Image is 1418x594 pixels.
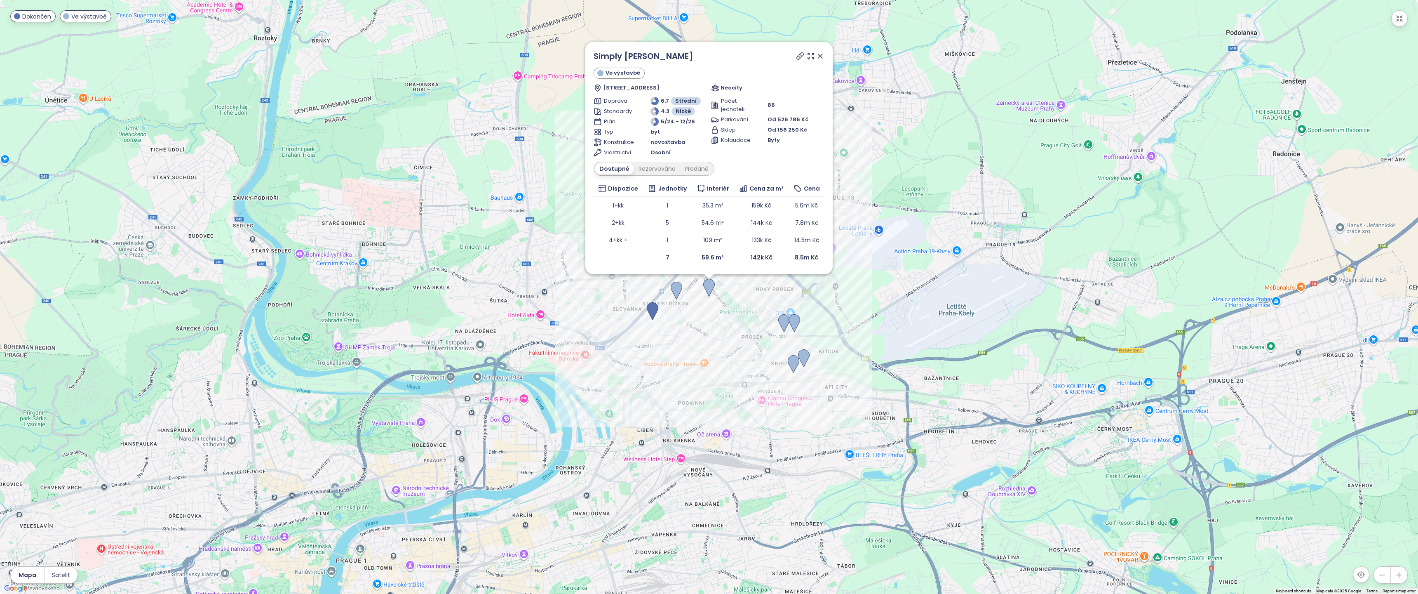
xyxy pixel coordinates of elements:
span: 7.8m Kč [795,219,818,227]
span: Dispozice [608,184,638,193]
td: 1 [643,197,692,214]
td: 5 [643,214,692,231]
span: Interiér [707,184,729,193]
div: Dostupné [595,163,634,174]
td: 1 [643,231,692,249]
span: Ve výstavbě [606,69,640,77]
span: Sklep [721,126,749,134]
span: Doprava [604,97,632,105]
span: Cena za m² [749,184,784,193]
span: Typ [604,128,632,136]
div: Prodané [680,163,713,174]
td: 54.6 m² [692,214,734,231]
span: Kolaudace [721,136,749,144]
span: Standardy [604,107,632,115]
span: Cena [804,184,820,193]
div: Rezervováno [634,163,680,174]
b: 7 [666,253,669,262]
td: 109 m² [692,231,734,249]
b: 8.5m Kč [795,253,818,262]
span: Ve výstavbě [71,12,107,21]
span: Dokončen [22,12,51,21]
b: 59.6 m² [702,253,724,262]
span: 6.7 [661,97,669,105]
span: [STREET_ADDRESS] [603,84,660,92]
span: Byty [768,136,780,144]
a: Report a map error [1383,589,1416,593]
span: novostavba [650,138,686,146]
td: 35.3 m² [692,197,734,214]
span: Konstrukce [604,138,632,146]
span: Osobní [650,148,671,157]
button: Keyboard shortcuts [1276,588,1311,594]
span: 133k Kč [752,236,771,244]
span: Od 156 250 Kč [768,126,807,134]
span: 5/24 - 12/26 [661,118,695,126]
img: Google [2,583,29,594]
span: Map data ©2025 Google [1316,589,1361,593]
a: Terms (opens in new tab) [1366,589,1378,593]
span: Satelit [52,570,70,580]
button: Mapa [11,567,44,583]
span: Parkování [721,115,749,124]
span: byt [650,128,660,136]
span: Jednotky [658,184,687,193]
span: 4.3 [661,107,669,115]
span: 14.5m Kč [794,236,819,244]
span: Mapa [19,570,36,580]
span: Od 526 786 Kč [768,115,808,123]
button: Satelit [45,567,77,583]
span: Počet jednotek [721,97,749,113]
span: Neocity [721,84,742,92]
span: Střední [675,97,697,105]
span: Plán [604,118,632,126]
a: Open this area in Google Maps (opens a new window) [2,583,29,594]
span: 159k Kč [751,201,771,210]
span: 144k Kč [751,219,772,227]
span: Nízké [676,107,691,115]
td: 1+kk [594,197,643,214]
td: 4+kk + [594,231,643,249]
span: 88 [768,101,775,109]
span: 5.6m Kč [795,201,818,210]
td: 2+kk [594,214,643,231]
b: 142k Kč [751,253,772,262]
span: Vlastnictví [604,148,632,157]
a: Simply [PERSON_NAME] [594,50,693,62]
